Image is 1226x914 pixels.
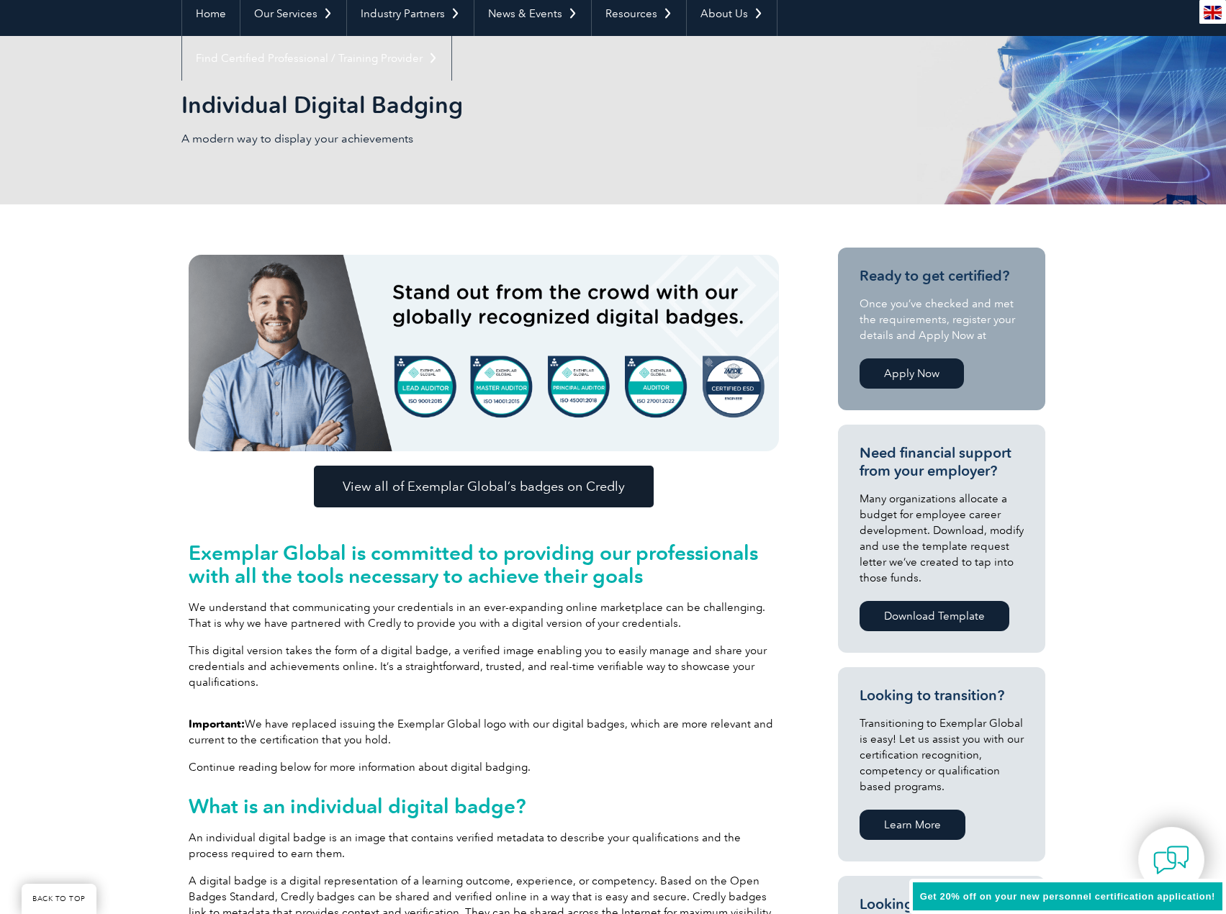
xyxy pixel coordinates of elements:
[860,358,964,389] a: Apply Now
[343,480,625,493] span: View all of Exemplar Global’s badges on Credly
[860,444,1024,480] h3: Need financial support from your employer?
[189,718,245,730] strong: Important:
[860,267,1024,285] h3: Ready to get certified?
[1153,842,1189,878] img: contact-chat.png
[860,296,1024,343] p: Once you’ve checked and met the requirements, register your details and Apply Now at
[860,810,965,840] a: Learn More
[920,891,1215,902] span: Get 20% off on your new personnel certification application!
[189,759,779,775] p: Continue reading below for more information about digital badging.
[860,601,1009,631] a: Download Template
[182,36,451,81] a: Find Certified Professional / Training Provider
[860,491,1024,586] p: Many organizations allocate a budget for employee career development. Download, modify and use th...
[860,715,1024,795] p: Transitioning to Exemplar Global is easy! Let us assist you with our certification recognition, c...
[189,643,779,690] p: This digital version takes the form of a digital badge, a verified image enabling you to easily m...
[189,830,779,861] p: An individual digital badge is an image that contains verified metadata to describe your qualific...
[189,255,779,451] img: badges
[1204,6,1222,19] img: en
[189,716,779,748] p: We have replaced issuing the Exemplar Global logo with our digital badges, which are more relevan...
[860,687,1024,705] h3: Looking to transition?
[181,131,613,147] p: A modern way to display your achievements
[181,94,786,117] h2: Individual Digital Badging
[314,466,654,507] a: View all of Exemplar Global’s badges on Credly
[22,884,96,914] a: BACK TO TOP
[189,795,779,818] h2: What is an individual digital badge?
[189,541,779,587] h2: Exemplar Global is committed to providing our professionals with all the tools necessary to achie...
[189,599,779,631] p: We understand that communicating your credentials in an ever-expanding online marketplace can be ...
